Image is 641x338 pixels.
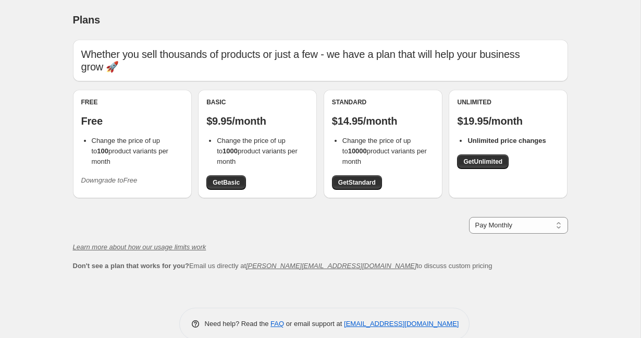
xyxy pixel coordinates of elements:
p: $9.95/month [206,115,309,127]
span: Get Standard [338,178,376,187]
div: Free [81,98,183,106]
a: [PERSON_NAME][EMAIL_ADDRESS][DOMAIN_NAME] [246,262,416,270]
span: Email us directly at to discuss custom pricing [73,262,492,270]
button: Downgrade toFree [75,172,144,189]
span: Get Unlimited [463,158,502,166]
span: Need help? Read the [205,320,271,328]
p: $19.95/month [457,115,559,127]
p: Whether you sell thousands of products or just a few - we have a plan that will help your busines... [81,48,560,73]
p: $14.95/month [332,115,434,127]
span: Change the price of up to product variants per month [92,137,168,165]
b: 100 [97,147,108,155]
a: [EMAIL_ADDRESS][DOMAIN_NAME] [344,320,459,328]
div: Unlimited [457,98,559,106]
b: 1000 [223,147,238,155]
p: Free [81,115,183,127]
div: Basic [206,98,309,106]
span: or email support at [284,320,344,328]
span: Get Basic [213,178,240,187]
a: GetBasic [206,175,246,190]
span: Change the price of up to product variants per month [217,137,298,165]
a: Learn more about how our usage limits work [73,243,206,251]
b: Unlimited price changes [467,137,546,144]
span: Plans [73,14,100,26]
div: Standard [332,98,434,106]
a: GetUnlimited [457,154,509,169]
i: Downgrade to Free [81,176,138,184]
b: Don't see a plan that works for you? [73,262,189,270]
a: GetStandard [332,175,382,190]
span: Change the price of up to product variants per month [342,137,427,165]
a: FAQ [270,320,284,328]
b: 10000 [348,147,367,155]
